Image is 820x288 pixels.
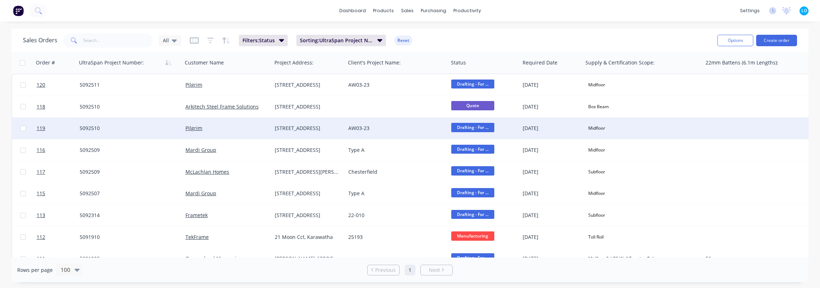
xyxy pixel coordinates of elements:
div: Supply & Certification Scope: [585,59,655,66]
div: 5092510 [80,103,175,110]
a: Queensland Mezzanines [185,255,245,262]
span: 115 [37,190,45,197]
span: Drafting - For ... [451,80,494,88]
div: productivity [450,5,485,16]
h1: Sales Orders [23,37,57,44]
a: 116 [37,139,80,161]
a: 115 [37,183,80,204]
ul: Pagination [364,265,456,275]
div: Type A [348,190,440,197]
div: UltraSpan Project Number: [79,59,144,66]
div: 5092511 [80,81,175,88]
div: [STREET_ADDRESS] [275,147,339,154]
div: Toll Roll [585,232,607,241]
a: 118 [37,96,80,117]
div: AW03-23 [348,81,440,88]
a: TekFrame [185,234,209,240]
a: 112 [37,226,80,248]
div: sales [397,5,417,16]
a: 119 [37,117,80,139]
a: 120 [37,74,80,96]
span: Drafting - For ... [451,210,494,219]
div: Midfloor & LGS Wall Framing Only [585,254,659,263]
div: Midfloor [585,145,608,155]
div: AW03-23 [348,125,440,132]
div: Subfloor [585,211,608,220]
button: Sorting:UltraSpan Project Number: [296,35,386,46]
div: 56 [706,255,811,262]
button: Filters:Status [239,35,288,46]
span: Rows per page [17,267,53,274]
a: 117 [37,161,80,183]
div: [STREET_ADDRESS] [275,81,339,88]
div: 25193 [348,234,440,241]
span: LO [801,8,807,14]
div: 22mm Battens (6.1m Lengths): [706,59,778,66]
div: 22-010 [348,212,440,219]
div: [DATE] [523,168,580,176]
div: Subfloor [585,167,608,176]
div: 5092507 [80,190,175,197]
a: Arkitech Steel Frame Solutions [185,103,259,110]
div: products [369,5,397,16]
a: McLachlan Homes [185,168,229,175]
a: Mardi Group [185,147,216,153]
div: [DATE] [523,147,580,154]
div: [DATE] [523,190,580,197]
div: 5091908 [80,255,175,262]
span: 112 [37,234,45,241]
div: 5092314 [80,212,175,219]
div: Midfloor [585,80,608,90]
div: [STREET_ADDRESS][PERSON_NAME] [275,168,339,176]
span: Quote [451,101,494,110]
div: [DATE] [523,125,580,132]
a: Mardi Group [185,190,216,197]
span: Filters: Status [242,37,275,44]
span: 120 [37,81,45,88]
a: dashboard [336,5,369,16]
div: Customer Name [185,59,224,66]
button: Options [717,35,753,46]
div: purchasing [417,5,450,16]
span: Drafting - For ... [451,188,494,197]
a: Page 1 is your current page [405,265,415,275]
a: Frametek [185,212,208,219]
div: Chesterfield [348,168,440,176]
span: Manufacturing [451,231,494,240]
img: Factory [13,5,24,16]
span: Drafting - For ... [451,253,494,262]
span: Drafting - For ... [451,166,494,175]
div: 5091910 [80,234,175,241]
a: Pilgrim [185,125,202,131]
div: 5092509 [80,168,175,176]
div: [DATE] [523,212,580,219]
div: Midfloor [585,189,608,198]
div: Box Beam [585,102,612,111]
div: Order # [36,59,55,66]
div: Project Address: [274,59,314,66]
span: Next [429,267,440,274]
div: [STREET_ADDRESS] [275,212,339,219]
span: Drafting - For ... [451,145,494,154]
span: 111 [37,255,45,262]
div: Required Date [523,59,557,66]
span: 113 [37,212,45,219]
span: 118 [37,103,45,110]
span: All [163,37,169,44]
div: 5092509 [80,147,175,154]
span: 119 [37,125,45,132]
div: [STREET_ADDRESS] [275,125,339,132]
input: Search... [83,33,153,48]
a: 113 [37,205,80,226]
a: Pilgrim [185,81,202,88]
div: Status [451,59,466,66]
div: 5092510 [80,125,175,132]
div: [PERSON_NAME], [GEOGRAPHIC_DATA] [275,255,339,262]
button: Reset [395,35,412,45]
div: [DATE] [523,103,580,110]
div: [DATE] [523,81,580,88]
button: Create order [756,35,797,46]
div: settings [736,5,763,16]
div: [DATE] [523,255,580,262]
div: Midfloor [585,124,608,133]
